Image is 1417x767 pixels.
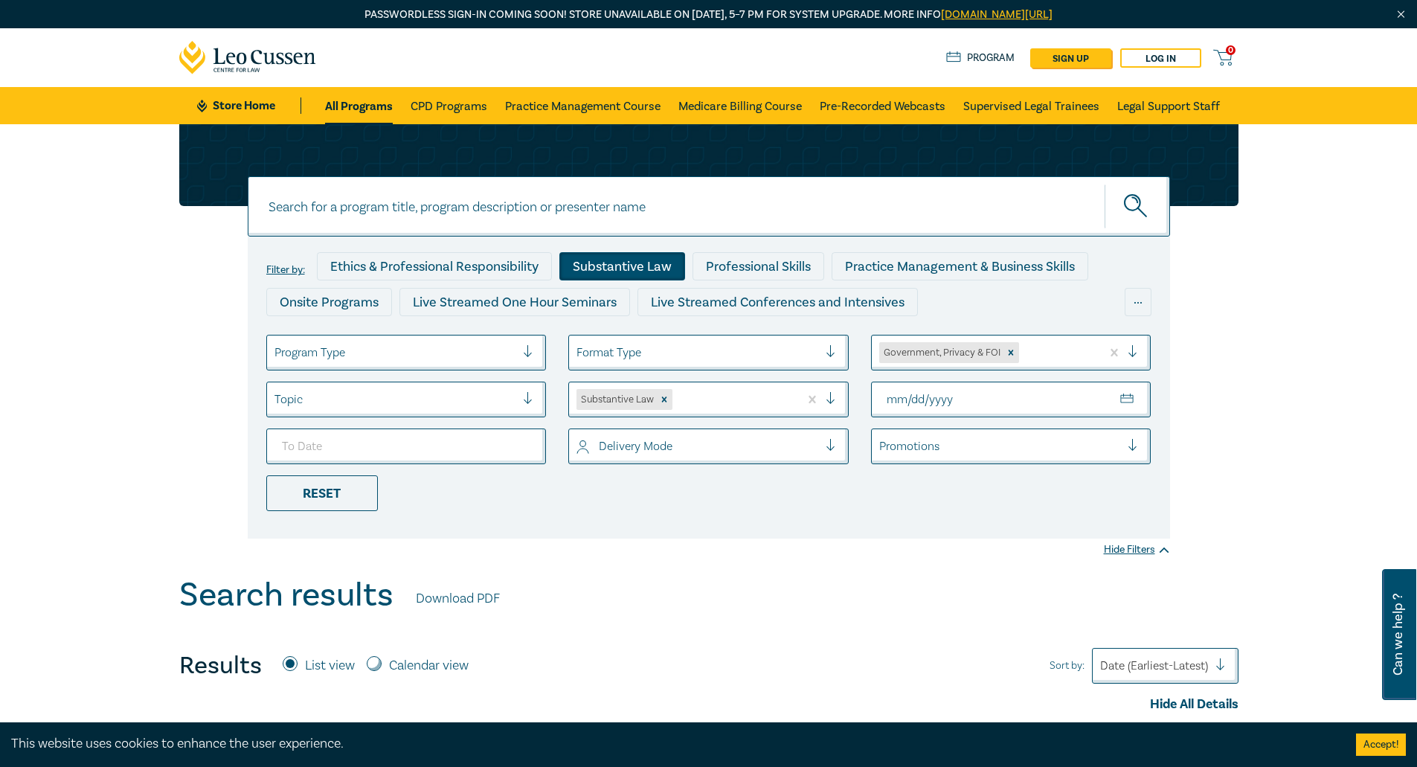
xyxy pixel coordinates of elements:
span: 0 [1226,45,1236,55]
div: Remove Substantive Law [656,389,672,410]
img: Close [1395,8,1407,21]
div: Live Streamed One Hour Seminars [399,288,630,316]
button: Accept cookies [1356,734,1406,756]
a: All Programs [325,87,393,124]
a: [DOMAIN_NAME][URL] [941,7,1053,22]
label: Filter by: [266,264,305,276]
input: Sort by [1100,658,1103,674]
input: select [274,344,277,361]
input: From Date [871,382,1151,417]
a: Program [946,50,1015,66]
input: To Date [266,429,547,464]
div: This website uses cookies to enhance the user experience. [11,734,1334,754]
label: Calendar view [389,656,469,675]
input: select [576,344,579,361]
a: Download PDF [416,589,500,609]
div: Ethics & Professional Responsibility [317,252,552,280]
label: List view [305,656,355,675]
a: Store Home [197,97,301,114]
div: Onsite Programs [266,288,392,316]
div: Hide All Details [179,695,1238,714]
span: Can we help ? [1391,578,1405,691]
input: select [1022,344,1025,361]
input: select [879,438,882,455]
a: CPD Programs [411,87,487,124]
input: select [274,391,277,408]
a: Practice Management Course [505,87,661,124]
div: Professional Skills [693,252,824,280]
div: Substantive Law [576,389,656,410]
div: ... [1125,288,1151,316]
a: Supervised Legal Trainees [963,87,1099,124]
div: 10 CPD Point Packages [688,324,851,352]
a: Log in [1120,48,1201,68]
div: Live Streamed Practical Workshops [266,324,502,352]
a: Legal Support Staff [1117,87,1220,124]
a: sign up [1030,48,1111,68]
div: Remove Government, Privacy & FOI [1003,342,1019,363]
a: Medicare Billing Course [678,87,802,124]
div: Pre-Recorded Webcasts [510,324,681,352]
a: Pre-Recorded Webcasts [820,87,945,124]
div: Practice Management & Business Skills [832,252,1088,280]
p: Passwordless sign-in coming soon! Store unavailable on [DATE], 5–7 PM for system upgrade. More info [179,7,1238,23]
input: Search for a program title, program description or presenter name [248,176,1170,237]
h1: Search results [179,576,393,614]
span: Sort by: [1050,658,1085,674]
div: Reset [266,475,378,511]
div: Government, Privacy & FOI [879,342,1003,363]
div: Substantive Law [559,252,685,280]
div: Hide Filters [1104,542,1170,557]
div: National Programs [858,324,995,352]
h4: Results [179,651,262,681]
iframe: LiveChat chat widget [1317,667,1380,730]
input: select [576,438,579,455]
input: select [675,391,678,408]
div: Live Streamed Conferences and Intensives [637,288,918,316]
